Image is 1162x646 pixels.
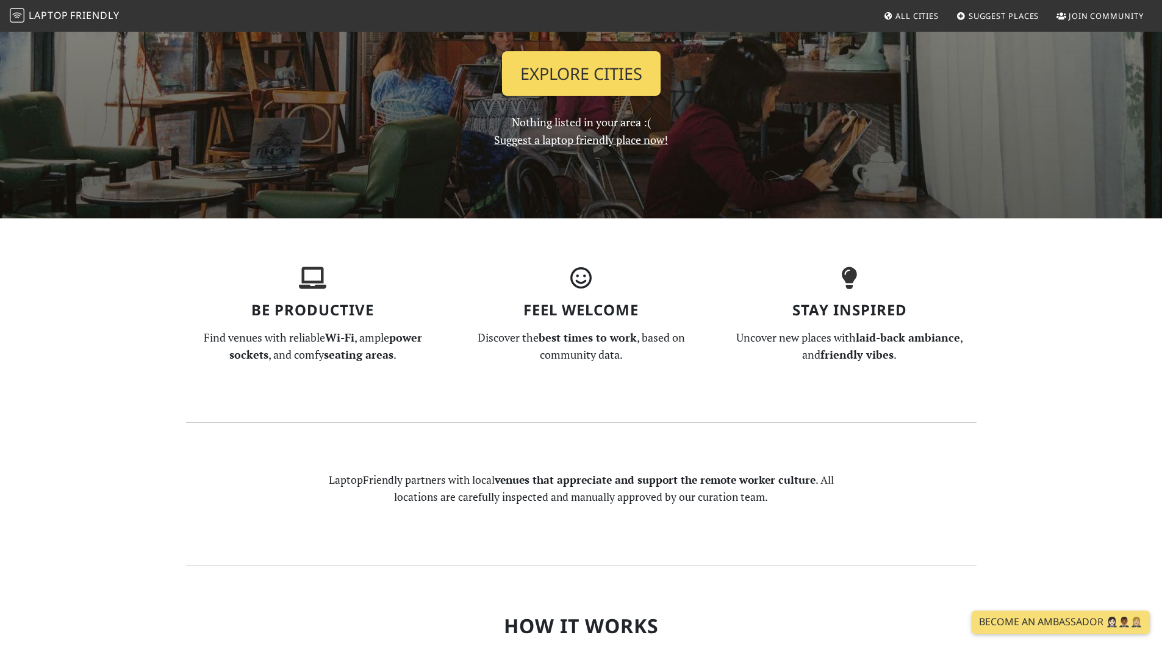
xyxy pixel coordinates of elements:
[820,347,894,362] strong: friendly vibes
[70,9,119,22] span: Friendly
[186,614,977,637] h2: How it Works
[186,329,440,364] p: Find venues with reliable , ample , and comfy .
[10,5,120,27] a: LaptopFriendly LaptopFriendly
[494,132,668,147] a: Suggest a laptop friendly place now!
[878,5,944,27] a: All Cities
[952,5,1044,27] a: Suggest Places
[324,347,393,362] strong: seating areas
[29,9,68,22] span: Laptop
[539,330,637,345] strong: best times to work
[502,51,661,96] a: Explore Cities
[1069,10,1144,21] span: Join Community
[723,301,977,319] h3: Stay Inspired
[723,329,977,364] p: Uncover new places with , and .
[1052,5,1149,27] a: Join Community
[320,472,842,506] p: LaptopFriendly partners with local . All locations are carefully inspected and manually approved ...
[969,10,1039,21] span: Suggest Places
[895,10,939,21] span: All Cities
[856,330,960,345] strong: laid-back ambiance
[10,8,24,23] img: LaptopFriendly
[454,301,708,319] h3: Feel Welcome
[454,329,708,364] p: Discover the , based on community data.
[186,301,440,319] h3: Be Productive
[325,330,354,345] strong: Wi-Fi
[495,473,816,487] strong: venues that appreciate and support the remote worker culture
